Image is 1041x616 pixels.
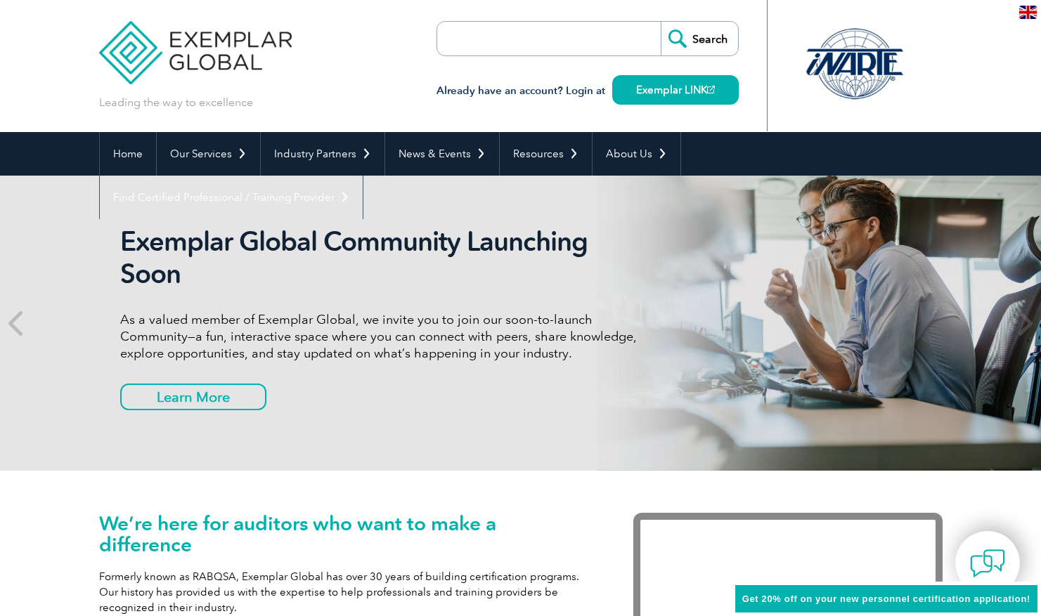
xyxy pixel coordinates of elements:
input: Search [661,22,738,55]
a: Home [100,132,156,176]
a: Find Certified Professional / Training Provider [100,176,363,219]
h2: Exemplar Global Community Launching Soon [120,225,647,290]
img: en [1019,6,1037,19]
p: Formerly known as RABQSA, Exemplar Global has over 30 years of building certification programs. O... [99,569,591,615]
span: Get 20% off on your new personnel certification application! [742,594,1030,604]
a: Our Services [157,132,260,176]
a: News & Events [385,132,499,176]
h1: We’re here for auditors who want to make a difference [99,513,591,555]
img: contact-chat.png [970,546,1005,581]
a: About Us [593,132,680,176]
a: Learn More [120,384,266,410]
a: Resources [500,132,592,176]
img: open_square.png [707,86,715,93]
a: Exemplar LINK [612,75,739,105]
p: Leading the way to excellence [99,95,253,110]
p: As a valued member of Exemplar Global, we invite you to join our soon-to-launch Community—a fun, ... [120,311,647,362]
a: Industry Partners [261,132,384,176]
h3: Already have an account? Login at [437,82,739,100]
